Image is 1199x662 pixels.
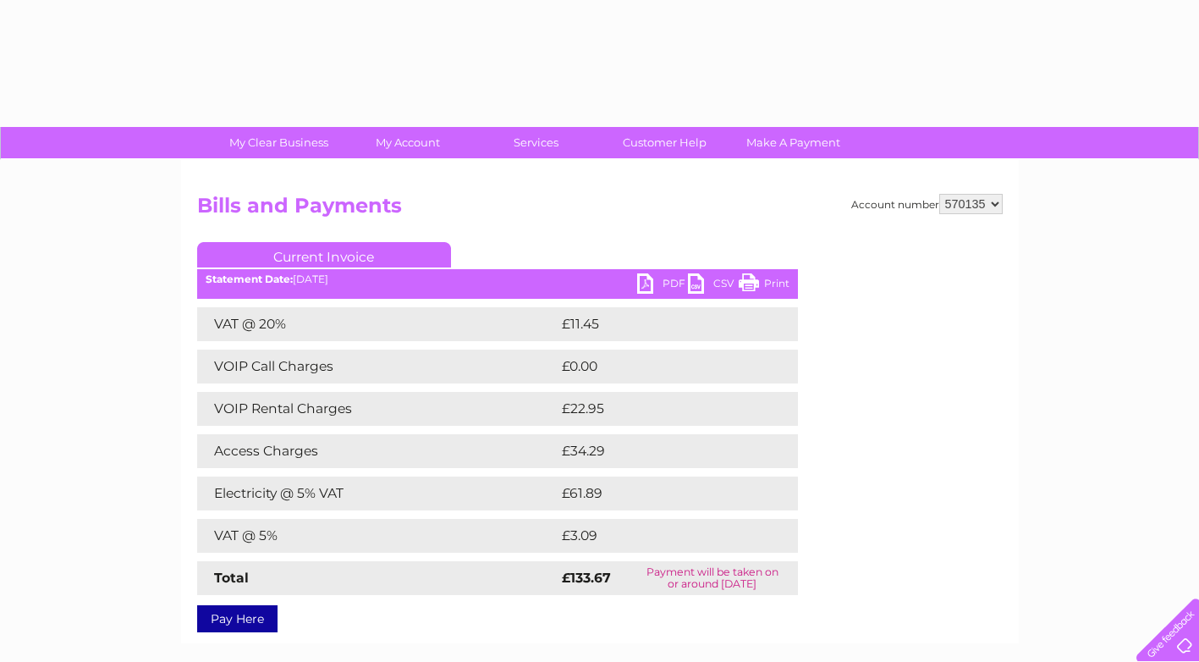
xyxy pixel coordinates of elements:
td: VOIP Call Charges [197,350,558,383]
td: Access Charges [197,434,558,468]
td: £61.89 [558,477,762,510]
a: My Account [338,127,477,158]
strong: £133.67 [562,570,611,586]
td: Payment will be taken on or around [DATE] [627,561,797,595]
a: Print [739,273,789,298]
a: PDF [637,273,688,298]
td: Electricity @ 5% VAT [197,477,558,510]
td: £0.00 [558,350,759,383]
td: VAT @ 5% [197,519,558,553]
td: £22.95 [558,392,763,426]
a: Make A Payment [723,127,863,158]
a: Services [466,127,606,158]
strong: Total [214,570,249,586]
a: Pay Here [197,605,278,632]
a: Current Invoice [197,242,451,268]
div: Account number [851,194,1003,214]
a: My Clear Business [209,127,349,158]
td: VAT @ 20% [197,307,558,341]
td: £3.09 [558,519,759,553]
td: £34.29 [558,434,764,468]
div: [DATE] [197,273,798,285]
a: Customer Help [595,127,734,158]
a: CSV [688,273,739,298]
b: Statement Date: [206,273,293,285]
td: VOIP Rental Charges [197,392,558,426]
h2: Bills and Payments [197,194,1003,226]
td: £11.45 [558,307,761,341]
